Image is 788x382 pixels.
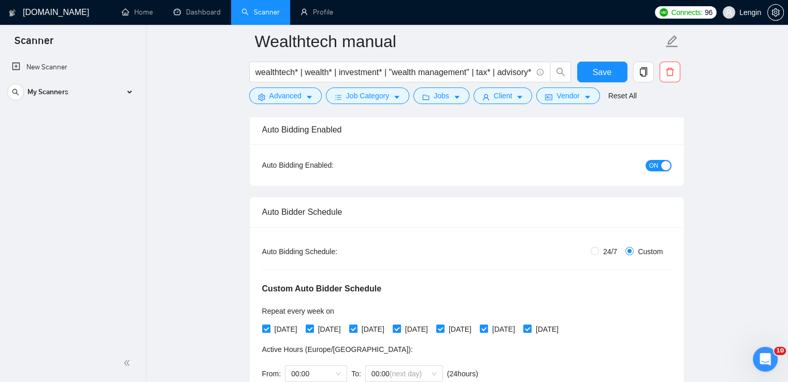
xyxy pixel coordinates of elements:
span: caret-down [393,93,400,101]
span: edit [665,35,679,48]
span: [DATE] [270,324,302,335]
span: caret-down [584,93,591,101]
span: info-circle [537,69,543,76]
iframe: Intercom live chat [753,347,778,372]
span: copy [634,67,653,77]
span: Client [494,90,512,101]
span: [DATE] [532,324,563,335]
div: Auto Bidding Enabled: [262,159,398,171]
a: userProfile [300,8,333,17]
button: Save [577,62,627,82]
button: folderJobscaret-down [413,87,469,104]
button: barsJob Categorycaret-down [326,87,409,104]
span: search [8,89,23,96]
span: Job Category [346,90,389,101]
span: delete [660,67,680,77]
li: New Scanner [4,57,141,78]
span: Save [593,66,611,79]
span: caret-down [306,93,313,101]
a: Reset All [608,90,637,101]
span: setting [768,8,783,17]
span: Custom [634,246,667,257]
a: New Scanner [12,57,133,78]
span: To: [351,370,361,378]
span: double-left [123,358,134,368]
span: 10 [774,347,786,355]
input: Search Freelance Jobs... [255,66,532,79]
h5: Custom Auto Bidder Schedule [262,283,382,295]
span: user [725,9,733,16]
span: (next day) [390,370,422,378]
li: My Scanners [4,82,141,107]
div: Auto Bidding Enabled [262,115,671,144]
span: [DATE] [401,324,432,335]
span: Connects: [671,7,703,18]
span: Vendor [556,90,579,101]
span: Advanced [269,90,302,101]
span: 00:00 [291,366,341,381]
span: Active Hours ( Europe/[GEOGRAPHIC_DATA] ): [262,345,413,354]
button: setting [767,4,784,21]
span: Repeat every week on [262,307,334,315]
button: search [550,62,571,82]
span: Jobs [434,90,449,101]
button: userClientcaret-down [474,87,533,104]
span: My Scanners [27,82,68,102]
span: From: [262,370,281,378]
span: bars [335,93,342,101]
span: ON [649,160,658,171]
button: delete [660,62,680,82]
button: idcardVendorcaret-down [536,87,599,104]
button: settingAdvancedcaret-down [249,87,322,104]
span: idcard [545,93,552,101]
span: search [551,67,570,77]
span: Scanner [6,33,62,55]
img: upwork-logo.png [660,8,668,17]
a: setting [767,8,784,17]
span: ( 24 hours) [447,370,478,378]
a: homeHome [122,8,153,17]
button: copy [633,62,654,82]
span: folder [422,93,429,101]
span: caret-down [453,93,461,101]
a: dashboardDashboard [174,8,221,17]
span: 24/7 [599,246,621,257]
span: setting [258,93,265,101]
a: searchScanner [241,8,280,17]
input: Scanner name... [255,28,663,54]
div: Auto Bidder Schedule [262,197,671,227]
span: [DATE] [357,324,389,335]
span: 00:00 [371,366,437,381]
span: [DATE] [445,324,476,335]
span: [DATE] [314,324,345,335]
img: logo [9,5,16,21]
div: Auto Bidding Schedule: [262,246,398,257]
span: caret-down [516,93,523,101]
span: 96 [705,7,712,18]
span: [DATE] [488,324,519,335]
button: search [7,84,24,100]
span: user [482,93,490,101]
